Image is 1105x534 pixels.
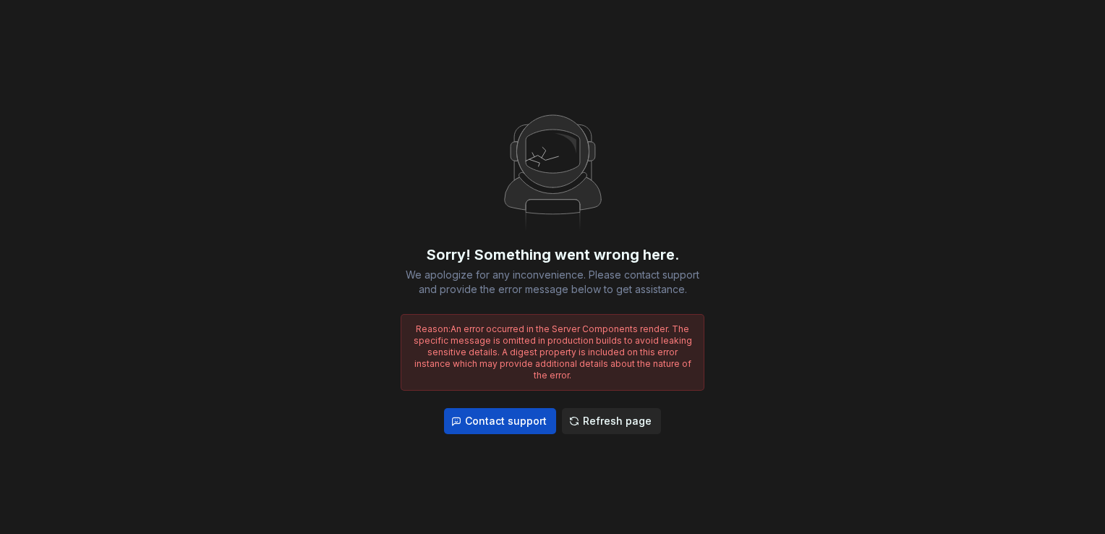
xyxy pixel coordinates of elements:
span: Refresh page [583,414,652,428]
button: Contact support [444,408,556,434]
button: Refresh page [562,408,661,434]
span: Contact support [465,414,547,428]
div: We apologize for any inconvenience. Please contact support and provide the error message below to... [401,268,704,297]
div: Sorry! Something went wrong here. [427,245,679,265]
span: Reason: An error occurred in the Server Components render. The specific message is omitted in pro... [414,323,692,381]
